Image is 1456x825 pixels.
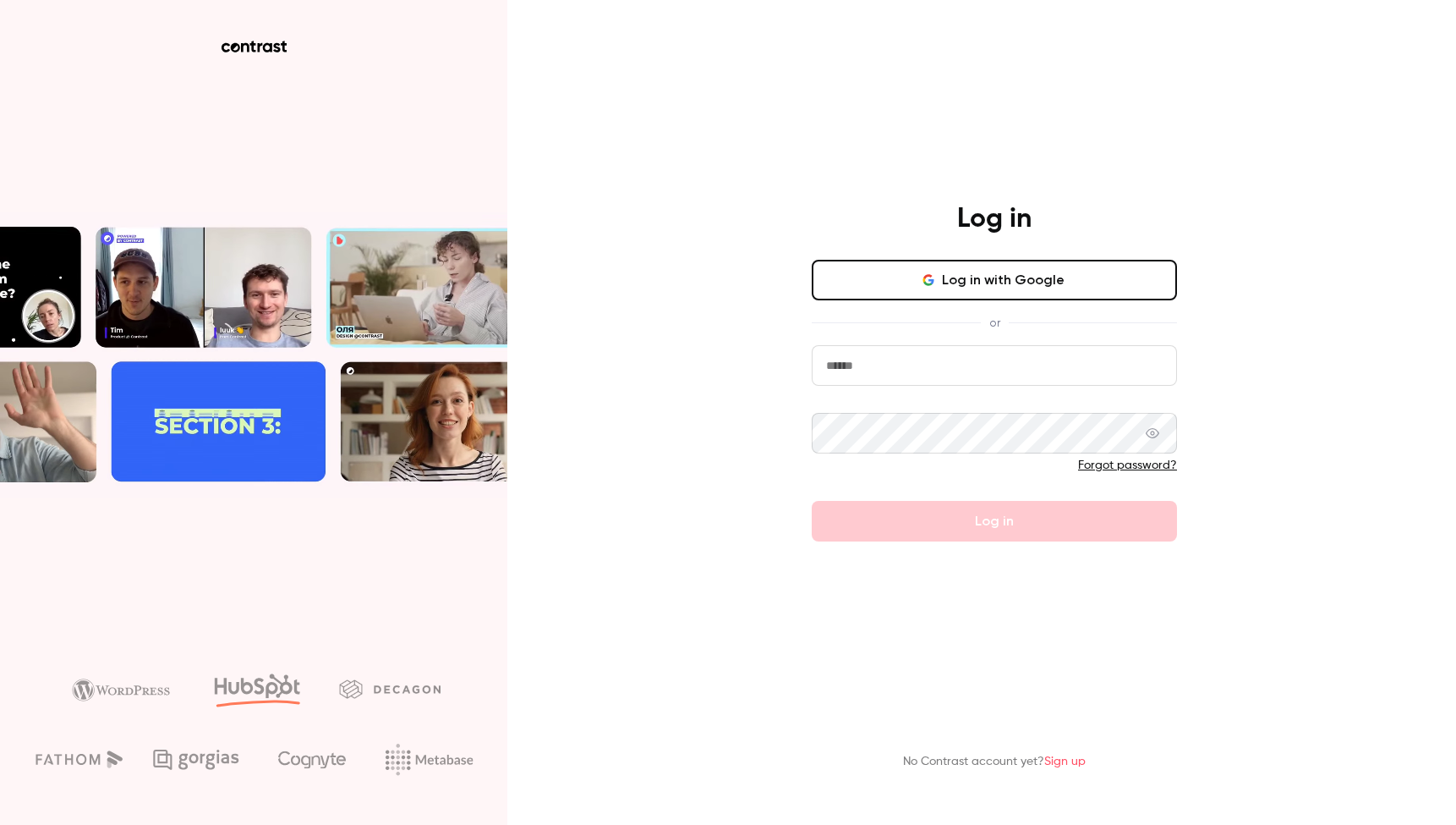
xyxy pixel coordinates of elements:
a: Sign up [1044,756,1086,767]
h4: Log in [957,202,1032,236]
span: or [981,314,1009,332]
p: No Contrast account yet? [903,753,1086,771]
img: decagon [339,679,441,698]
a: Forgot password? [1078,459,1177,471]
button: Log in with Google [812,260,1177,300]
